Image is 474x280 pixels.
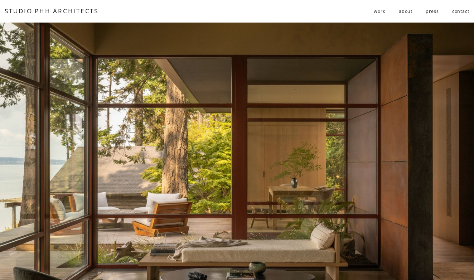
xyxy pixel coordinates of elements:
[5,7,98,15] a: STUDIO PHH ARCHITECTS
[374,6,385,17] span: work
[452,5,469,18] a: contact
[426,5,439,18] a: press
[399,5,412,18] a: about
[374,5,385,18] a: folder dropdown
